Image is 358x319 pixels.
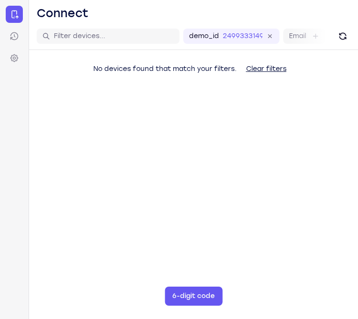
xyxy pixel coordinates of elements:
[289,31,306,41] label: Email
[335,29,350,44] button: Refresh
[165,287,222,306] button: 6-digit code
[54,31,174,41] input: Filter devices...
[6,28,23,45] a: Sessions
[93,65,237,73] span: No devices found that match your filters.
[189,31,219,41] label: demo_id
[239,60,294,79] button: Clear filters
[37,6,89,21] h1: Connect
[6,6,23,23] a: Connect
[6,50,23,67] a: Settings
